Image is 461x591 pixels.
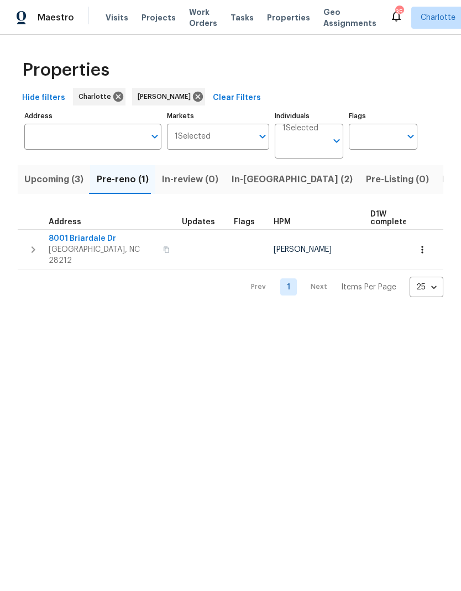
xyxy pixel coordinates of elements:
button: Open [329,133,344,149]
label: Address [24,113,161,119]
label: Individuals [275,113,343,119]
span: D1W complete [370,210,407,226]
span: Hide filters [22,91,65,105]
span: Visits [106,12,128,23]
label: Markets [167,113,270,119]
span: In-review (0) [162,172,218,187]
span: Address [49,218,81,226]
span: Upcoming (3) [24,172,83,187]
span: Geo Assignments [323,7,376,29]
div: 25 [410,273,443,302]
span: Properties [22,65,109,76]
button: Clear Filters [208,88,265,108]
span: Maestro [38,12,74,23]
button: Open [403,129,418,144]
span: [PERSON_NAME] [274,246,332,254]
button: Open [147,129,163,144]
span: Properties [267,12,310,23]
span: Clear Filters [213,91,261,105]
button: Open [255,129,270,144]
div: 35 [395,7,403,18]
span: Flags [234,218,255,226]
button: Hide filters [18,88,70,108]
nav: Pagination Navigation [240,277,443,297]
span: HPM [274,218,291,226]
span: 8001 Briardale Dr [49,233,156,244]
span: [GEOGRAPHIC_DATA], NC 28212 [49,244,156,266]
span: Pre-Listing (0) [366,172,429,187]
span: 1 Selected [282,124,318,133]
p: Items Per Page [341,282,396,293]
span: Pre-reno (1) [97,172,149,187]
div: [PERSON_NAME] [132,88,205,105]
span: [PERSON_NAME] [138,91,195,102]
span: Charlotte [421,12,455,23]
span: Charlotte [78,91,116,102]
span: Work Orders [189,7,217,29]
span: 1 Selected [175,132,211,141]
a: Goto page 1 [280,278,297,295]
label: Flags [349,113,417,119]
div: Charlotte [73,88,125,105]
span: Projects [142,12,176,23]
span: In-[GEOGRAPHIC_DATA] (2) [232,172,353,187]
span: Tasks [230,14,254,22]
span: Updates [182,218,215,226]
